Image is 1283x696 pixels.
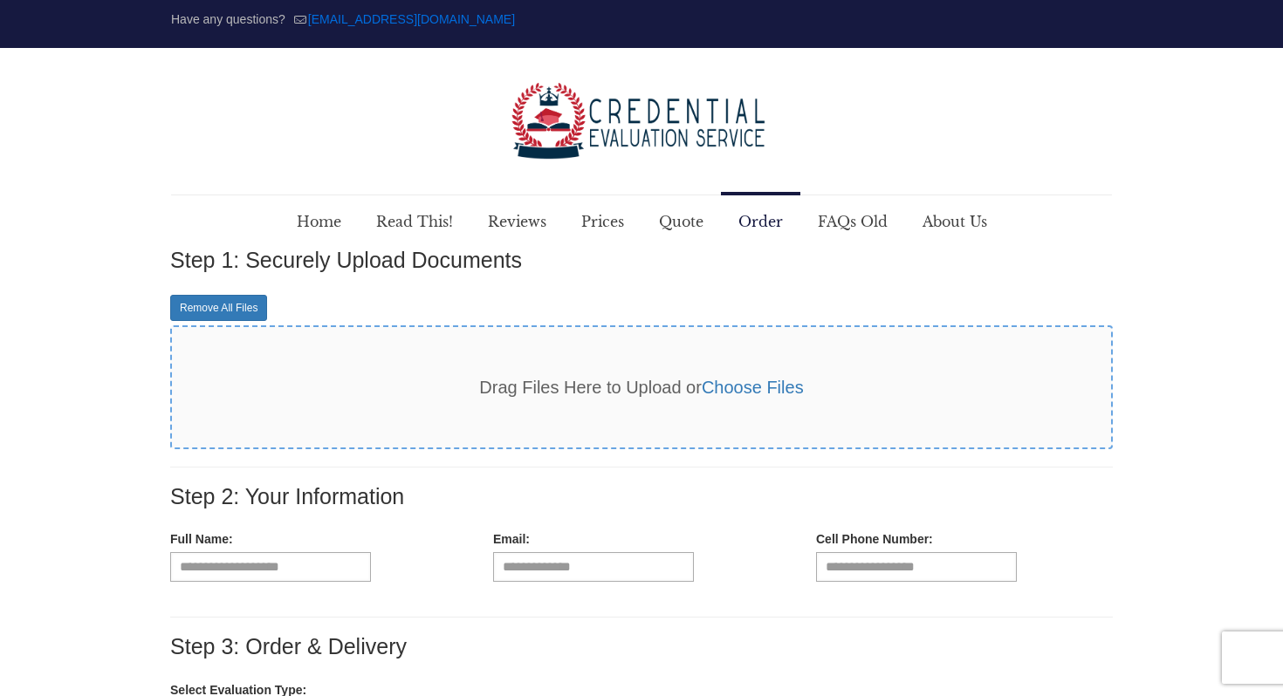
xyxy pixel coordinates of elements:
[721,195,800,248] a: Order
[641,195,721,248] a: Quote
[564,195,641,248] a: Prices
[816,530,933,548] label: Cell Phone Number:
[511,48,772,194] a: Credential Evaluation Service
[170,295,267,321] a: Remove All Files
[279,195,1005,248] nav: Main menu
[170,635,407,659] label: Step 3: Order & Delivery
[905,195,1005,248] a: About Us
[800,195,905,248] a: FAQs Old
[170,485,404,509] label: Step 2: Your Information
[702,378,804,397] a: Choose Files
[470,195,564,248] a: Reviews
[279,195,359,248] a: Home
[170,249,522,273] label: Step 1: Securely Upload Documents
[308,12,515,26] a: mail
[493,530,530,548] label: Email:
[170,530,233,548] label: Full Name:
[479,378,803,397] span: Drag Files Here to Upload or
[359,195,470,248] a: Read This!
[511,83,772,160] img: logo-color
